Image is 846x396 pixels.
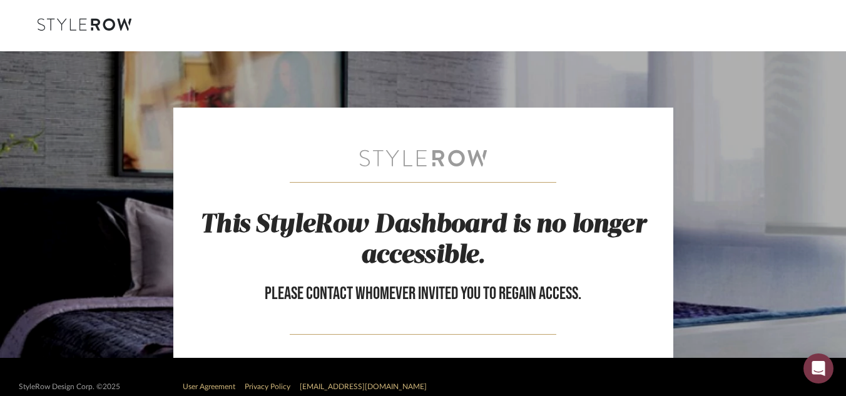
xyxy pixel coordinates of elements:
[183,383,235,390] a: User Agreement
[173,210,673,272] h1: This StyleRow Dashboard is no longer accessible.
[173,280,673,308] h3: Please contact whomever invited you to regain access.
[19,382,120,392] div: StyleRow Design Corp. ©2025
[245,383,290,390] a: Privacy Policy
[300,383,427,390] a: [EMAIL_ADDRESS][DOMAIN_NAME]
[803,353,833,383] div: Open Intercom Messenger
